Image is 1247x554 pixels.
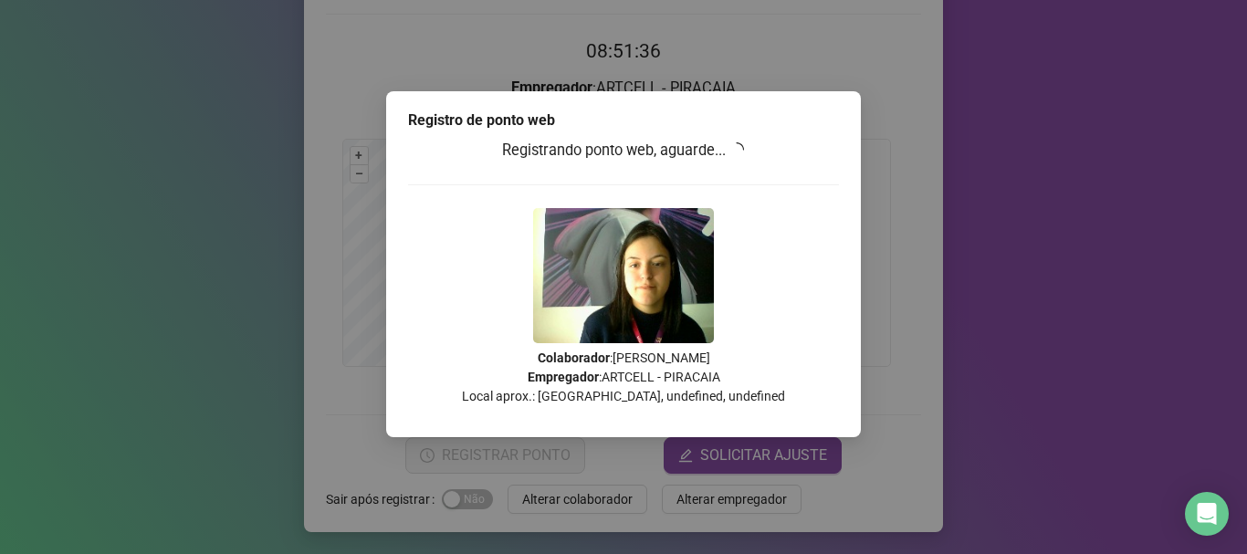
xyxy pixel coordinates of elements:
h3: Registrando ponto web, aguarde... [408,139,839,162]
strong: Colaborador [538,350,610,365]
strong: Empregador [528,370,599,384]
p: : [PERSON_NAME] : ARTCELL - PIRACAIA Local aprox.: [GEOGRAPHIC_DATA], undefined, undefined [408,349,839,406]
img: 9k= [533,208,714,343]
div: Open Intercom Messenger [1185,492,1229,536]
span: loading [727,139,748,160]
div: Registro de ponto web [408,110,839,131]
